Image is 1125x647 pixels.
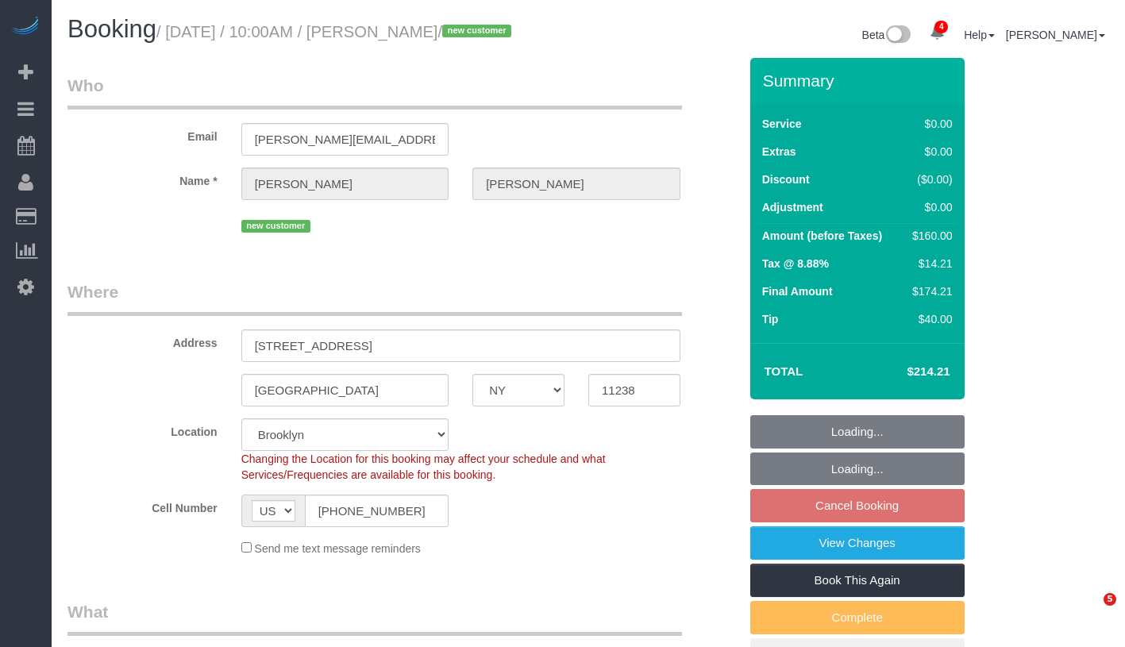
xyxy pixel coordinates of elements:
div: $40.00 [906,311,952,327]
span: Booking [67,15,156,43]
a: Beta [862,29,911,41]
img: Automaid Logo [10,16,41,38]
div: $0.00 [906,199,952,215]
a: [PERSON_NAME] [1006,29,1105,41]
label: Adjustment [762,199,823,215]
label: Extras [762,144,796,160]
div: $0.00 [906,144,952,160]
input: Email [241,123,449,156]
div: $174.21 [906,283,952,299]
label: Tip [762,311,779,327]
span: new customer [442,25,511,37]
div: ($0.00) [906,171,952,187]
div: $160.00 [906,228,952,244]
div: $14.21 [906,256,952,272]
label: Tax @ 8.88% [762,256,829,272]
img: New interface [884,25,911,46]
input: Last Name [472,168,680,200]
input: City [241,374,449,406]
input: First Name [241,168,449,200]
h3: Summary [763,71,957,90]
iframe: Intercom live chat [1071,593,1109,631]
span: / [437,23,516,40]
label: Email [56,123,229,144]
span: new customer [241,220,310,233]
label: Location [56,418,229,440]
input: Zip Code [588,374,680,406]
label: Service [762,116,802,132]
label: Amount (before Taxes) [762,228,882,244]
small: / [DATE] / 10:00AM / [PERSON_NAME] [156,23,516,40]
a: Book This Again [750,564,965,597]
span: Send me text message reminders [255,542,421,555]
legend: Where [67,280,682,316]
span: 5 [1104,593,1116,606]
legend: Who [67,74,682,110]
input: Cell Number [305,495,449,527]
strong: Total [765,364,803,378]
label: Discount [762,171,810,187]
label: Name * [56,168,229,189]
label: Cell Number [56,495,229,516]
legend: What [67,600,682,636]
label: Final Amount [762,283,833,299]
label: Address [56,329,229,351]
span: 4 [934,21,948,33]
h4: $214.21 [859,365,950,379]
a: View Changes [750,526,965,560]
a: 4 [922,16,953,51]
a: Help [964,29,995,41]
span: Changing the Location for this booking may affect your schedule and what Services/Frequencies are... [241,453,606,481]
div: $0.00 [906,116,952,132]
